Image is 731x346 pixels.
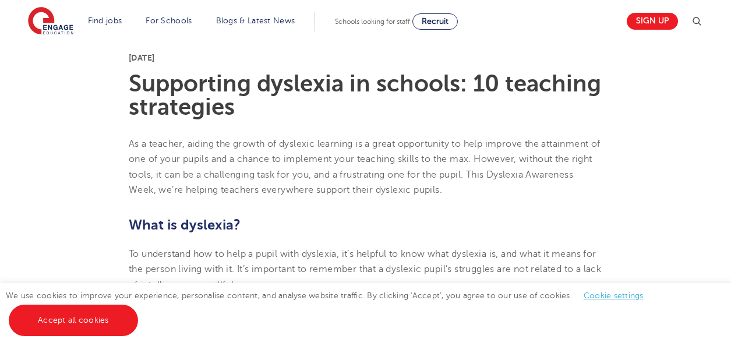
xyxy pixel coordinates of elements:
h1: Supporting dyslexia in schools: 10 teaching strategies [129,72,602,119]
a: Blogs & Latest News [216,16,295,25]
p: [DATE] [129,54,602,62]
span: To understand how to help a pupil with dyslexia, it’s helpful to know what dyslexia is, and what ... [129,249,601,290]
a: Find jobs [88,16,122,25]
span: As a teacher, aiding the growth of dyslexic learning is a great opportunity to help improve the a... [129,139,601,195]
a: For Schools [146,16,192,25]
span: We use cookies to improve your experience, personalise content, and analyse website traffic. By c... [6,291,655,324]
img: Engage Education [28,7,73,36]
span: Schools looking for staff [335,17,410,26]
a: Cookie settings [584,291,644,300]
a: Accept all cookies [9,305,138,336]
span: Recruit [422,17,449,26]
b: What is dyslexia? [129,217,241,233]
a: Recruit [412,13,458,30]
a: Sign up [627,13,678,30]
